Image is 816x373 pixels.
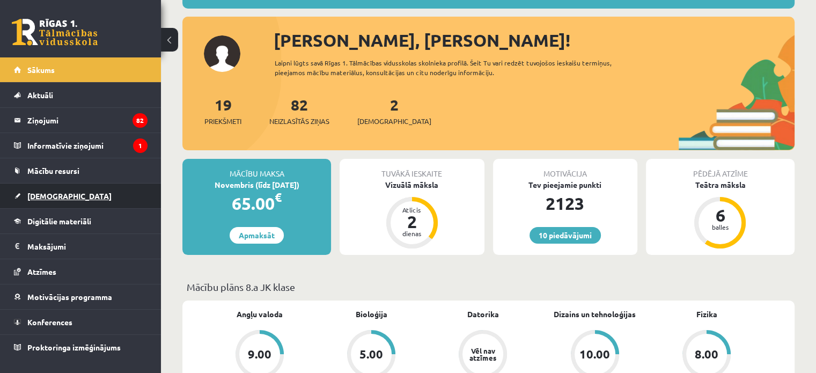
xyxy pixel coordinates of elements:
[493,159,637,179] div: Motivācija
[704,224,736,230] div: balles
[27,234,148,259] legend: Maksājumi
[579,348,610,360] div: 10.00
[695,348,718,360] div: 8.00
[133,113,148,128] i: 82
[27,342,121,352] span: Proktoringa izmēģinājums
[696,309,717,320] a: Fizika
[182,179,331,191] div: Novembris (līdz [DATE])
[182,191,331,216] div: 65.00
[275,189,282,205] span: €
[704,207,736,224] div: 6
[357,116,431,127] span: [DEMOGRAPHIC_DATA]
[269,95,329,127] a: 82Neizlasītās ziņas
[14,209,148,233] a: Digitālie materiāli
[14,335,148,360] a: Proktoringa izmēģinājums
[468,347,498,361] div: Vēl nav atzīmes
[356,309,387,320] a: Bioloģija
[340,159,484,179] div: Tuvākā ieskaite
[248,348,271,360] div: 9.00
[14,259,148,284] a: Atzīmes
[396,213,428,230] div: 2
[14,284,148,309] a: Motivācijas programma
[14,57,148,82] a: Sākums
[230,227,284,244] a: Apmaksāt
[14,108,148,133] a: Ziņojumi82
[27,65,55,75] span: Sākums
[275,58,642,77] div: Laipni lūgts savā Rīgas 1. Tālmācības vidusskolas skolnieka profilā. Šeit Tu vari redzēt tuvojošo...
[27,166,79,175] span: Mācību resursi
[204,95,241,127] a: 19Priekšmeti
[274,27,795,53] div: [PERSON_NAME], [PERSON_NAME]!
[530,227,601,244] a: 10 piedāvājumi
[27,108,148,133] legend: Ziņojumi
[646,159,795,179] div: Pēdējā atzīme
[269,116,329,127] span: Neizlasītās ziņas
[14,310,148,334] a: Konferences
[27,216,91,226] span: Digitālie materiāli
[646,179,795,191] div: Teātra māksla
[493,191,637,216] div: 2123
[133,138,148,153] i: 1
[14,184,148,208] a: [DEMOGRAPHIC_DATA]
[340,179,484,250] a: Vizuālā māksla Atlicis 2 dienas
[554,309,636,320] a: Dizains un tehnoloģijas
[27,191,112,201] span: [DEMOGRAPHIC_DATA]
[646,179,795,250] a: Teātra māksla 6 balles
[237,309,283,320] a: Angļu valoda
[359,348,383,360] div: 5.00
[27,317,72,327] span: Konferences
[340,179,484,191] div: Vizuālā māksla
[14,133,148,158] a: Informatīvie ziņojumi1
[14,158,148,183] a: Mācību resursi
[14,234,148,259] a: Maksājumi
[14,83,148,107] a: Aktuāli
[187,280,790,294] p: Mācību plāns 8.a JK klase
[27,133,148,158] legend: Informatīvie ziņojumi
[27,90,53,100] span: Aktuāli
[204,116,241,127] span: Priekšmeti
[396,207,428,213] div: Atlicis
[357,95,431,127] a: 2[DEMOGRAPHIC_DATA]
[182,159,331,179] div: Mācību maksa
[493,179,637,191] div: Tev pieejamie punkti
[27,292,112,302] span: Motivācijas programma
[12,19,98,46] a: Rīgas 1. Tālmācības vidusskola
[396,230,428,237] div: dienas
[467,309,499,320] a: Datorika
[27,267,56,276] span: Atzīmes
